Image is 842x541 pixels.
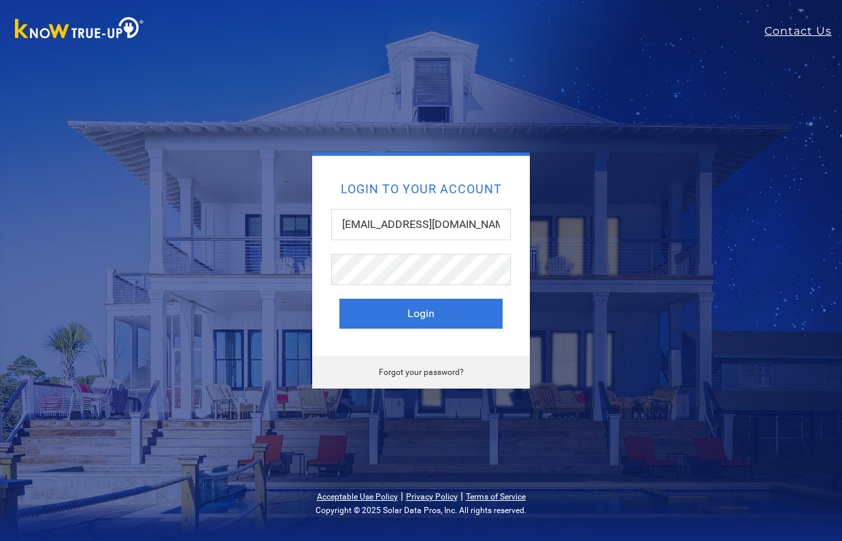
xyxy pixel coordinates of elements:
input: Email [331,209,511,240]
a: Privacy Policy [406,492,458,502]
span: | [401,489,403,502]
img: Know True-Up [8,14,151,45]
a: Forgot your password? [379,367,464,377]
h2: Login to your account [339,183,503,195]
span: | [460,489,463,502]
button: Login [339,299,503,329]
a: Terms of Service [466,492,526,502]
a: Acceptable Use Policy [317,492,398,502]
a: Contact Us [764,23,842,39]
